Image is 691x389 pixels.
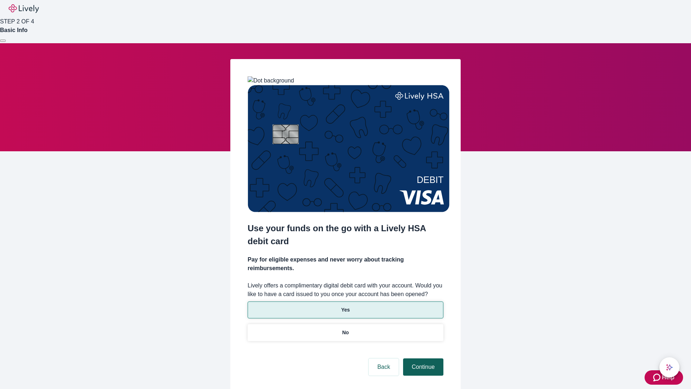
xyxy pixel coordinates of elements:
button: Continue [403,358,443,376]
h2: Use your funds on the go with a Lively HSA debit card [248,222,443,248]
h4: Pay for eligible expenses and never worry about tracking reimbursements. [248,255,443,273]
button: chat [659,357,679,377]
img: Dot background [248,76,294,85]
p: Yes [341,306,350,314]
button: Zendesk support iconHelp [645,370,683,385]
img: Lively [9,4,39,13]
svg: Lively AI Assistant [666,364,673,371]
svg: Zendesk support icon [653,373,662,382]
p: No [342,329,349,336]
label: Lively offers a complimentary digital debit card with your account. Would you like to have a card... [248,281,443,299]
img: Debit card [248,85,450,212]
button: Yes [248,301,443,318]
button: No [248,324,443,341]
span: Help [662,373,674,382]
button: Back [369,358,399,376]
